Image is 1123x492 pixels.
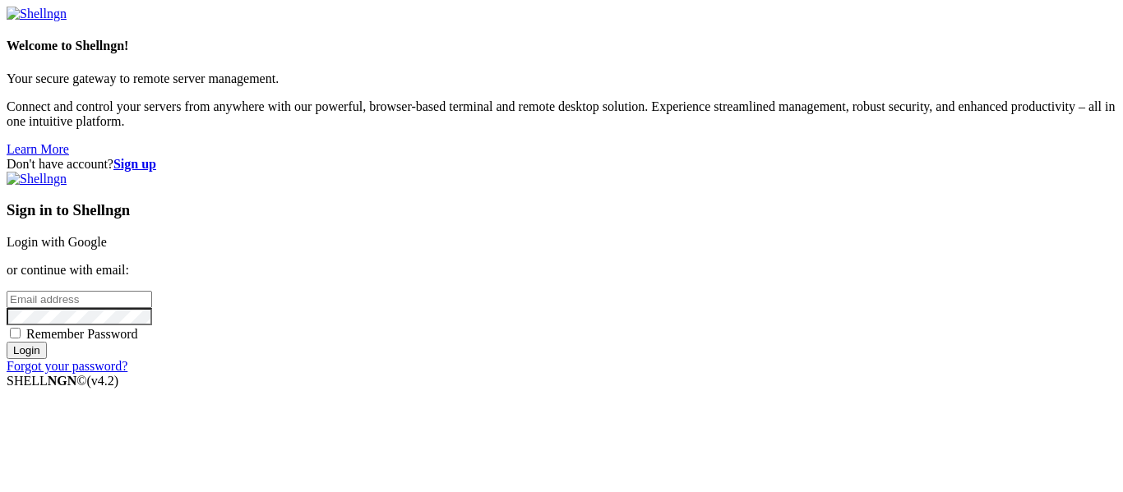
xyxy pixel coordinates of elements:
h3: Sign in to Shellngn [7,201,1116,219]
div: Don't have account? [7,157,1116,172]
a: Forgot your password? [7,359,127,373]
p: Your secure gateway to remote server management. [7,71,1116,86]
input: Remember Password [10,328,21,338]
p: or continue with email: [7,263,1116,278]
a: Sign up [113,157,156,171]
input: Login [7,342,47,359]
span: 4.2.0 [87,374,119,388]
img: Shellngn [7,172,67,186]
p: Connect and control your servers from anywhere with our powerful, browser-based terminal and remo... [7,99,1116,129]
img: Shellngn [7,7,67,21]
h4: Welcome to Shellngn! [7,39,1116,53]
a: Login with Google [7,235,107,249]
a: Learn More [7,142,69,156]
span: Remember Password [26,327,138,341]
input: Email address [7,291,152,308]
span: SHELL © [7,374,118,388]
b: NGN [48,374,77,388]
